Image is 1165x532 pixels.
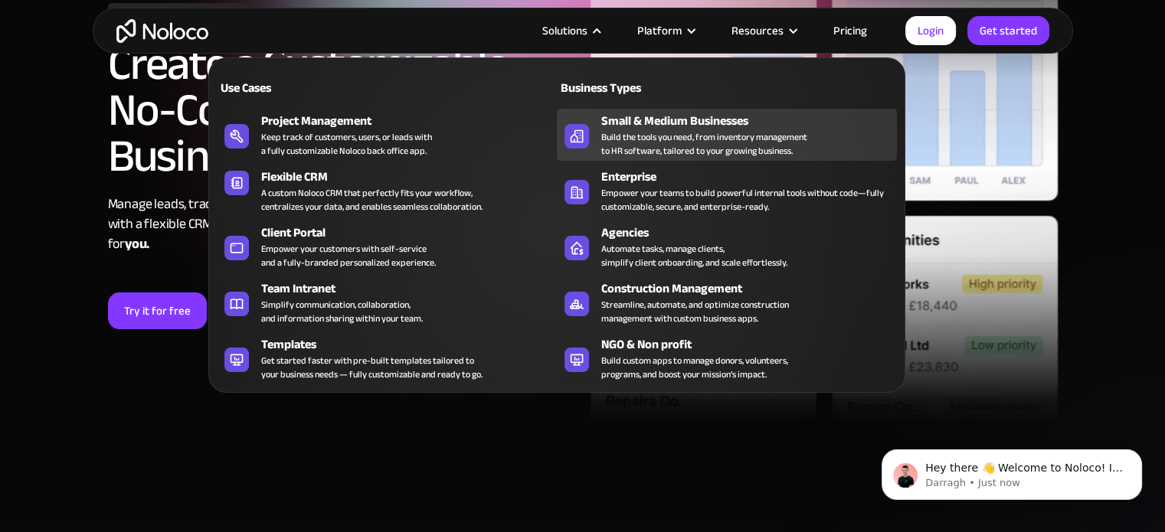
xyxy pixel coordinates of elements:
div: Small & Medium Businesses [601,112,904,130]
div: Client Portal [261,224,564,242]
a: Client PortalEmpower your customers with self-serviceand a fully-branded personalized experience. [217,220,557,273]
a: Use Cases [217,70,557,105]
a: Business Types [557,70,897,105]
nav: Solutions [208,36,905,393]
a: Construction ManagementStreamline, automate, and optimize constructionmanagement with custom busi... [557,276,897,328]
div: Agencies [601,224,904,242]
div: Streamline, automate, and optimize construction management with custom business apps. [601,298,789,325]
div: Manage leads, track sales, and organize client data with a flexible CRM solution—designed especia... [108,194,575,254]
a: Login [905,16,956,45]
a: Small & Medium BusinessesBuild the tools you need, from inventory managementto HR software, tailo... [557,109,897,161]
strong: you. [125,231,149,256]
div: Keep track of customers, users, or leads with a fully customizable Noloco back office app. [261,130,432,158]
div: A custom Noloco CRM that perfectly fits your workflow, centralizes your data, and enables seamles... [261,186,483,214]
div: Build the tools you need, from inventory management to HR software, tailored to your growing busi... [601,130,807,158]
h2: Create a Customizable No-Code CRM for Your Business Needs [108,41,575,179]
a: home [116,19,208,43]
div: Resources [712,21,814,41]
div: Business Types [557,79,721,97]
div: Enterprise [601,168,904,186]
div: Team Intranet [261,279,564,298]
div: Solutions [523,21,618,41]
div: Use Cases [217,79,381,97]
div: Resources [731,21,784,41]
div: Get started faster with pre-built templates tailored to your business needs — fully customizable ... [261,354,483,381]
iframe: Intercom notifications message [859,417,1165,524]
div: Platform [637,21,682,41]
div: Simplify communication, collaboration, and information sharing within your team. [261,298,423,325]
a: EnterpriseEmpower your teams to build powerful internal tools without code—fully customizable, se... [557,165,897,217]
div: Solutions [542,21,587,41]
a: Try it for free [108,292,207,329]
a: TemplatesGet started faster with pre-built templates tailored toyour business needs — fully custo... [217,332,557,384]
a: NGO & Non profitBuild custom apps to manage donors, volunteers,programs, and boost your mission’s... [557,332,897,384]
a: Team IntranetSimplify communication, collaboration,and information sharing within your team. [217,276,557,328]
a: Flexible CRMA custom Noloco CRM that perfectly fits your workflow,centralizes your data, and enab... [217,165,557,217]
div: Construction Management [601,279,904,298]
div: Project Management [261,112,564,130]
div: Automate tasks, manage clients, simplify client onboarding, and scale effortlessly. [601,242,787,269]
a: Get started [967,16,1049,45]
a: AgenciesAutomate tasks, manage clients,simplify client onboarding, and scale effortlessly. [557,220,897,273]
a: Project ManagementKeep track of customers, users, or leads witha fully customizable Noloco back o... [217,109,557,161]
a: Pricing [814,21,886,41]
div: Platform [618,21,712,41]
div: Build custom apps to manage donors, volunteers, programs, and boost your mission’s impact. [601,354,788,381]
div: Empower your teams to build powerful internal tools without code—fully customizable, secure, and ... [601,186,889,214]
div: Flexible CRM [261,168,564,186]
div: NGO & Non profit [601,335,904,354]
div: Empower your customers with self-service and a fully-branded personalized experience. [261,242,436,269]
div: Templates [261,335,564,354]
